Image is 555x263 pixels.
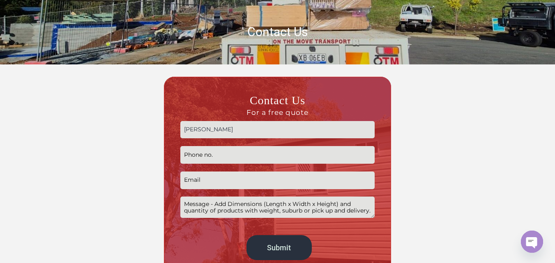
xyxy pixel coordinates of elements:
span: For a free quote [180,108,375,117]
h3: Contact Us [180,93,375,117]
input: Name [180,121,375,139]
h1: Contact Us [44,24,512,40]
input: Phone no. [180,146,375,164]
input: Email [180,172,375,189]
input: Submit [246,235,312,260]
